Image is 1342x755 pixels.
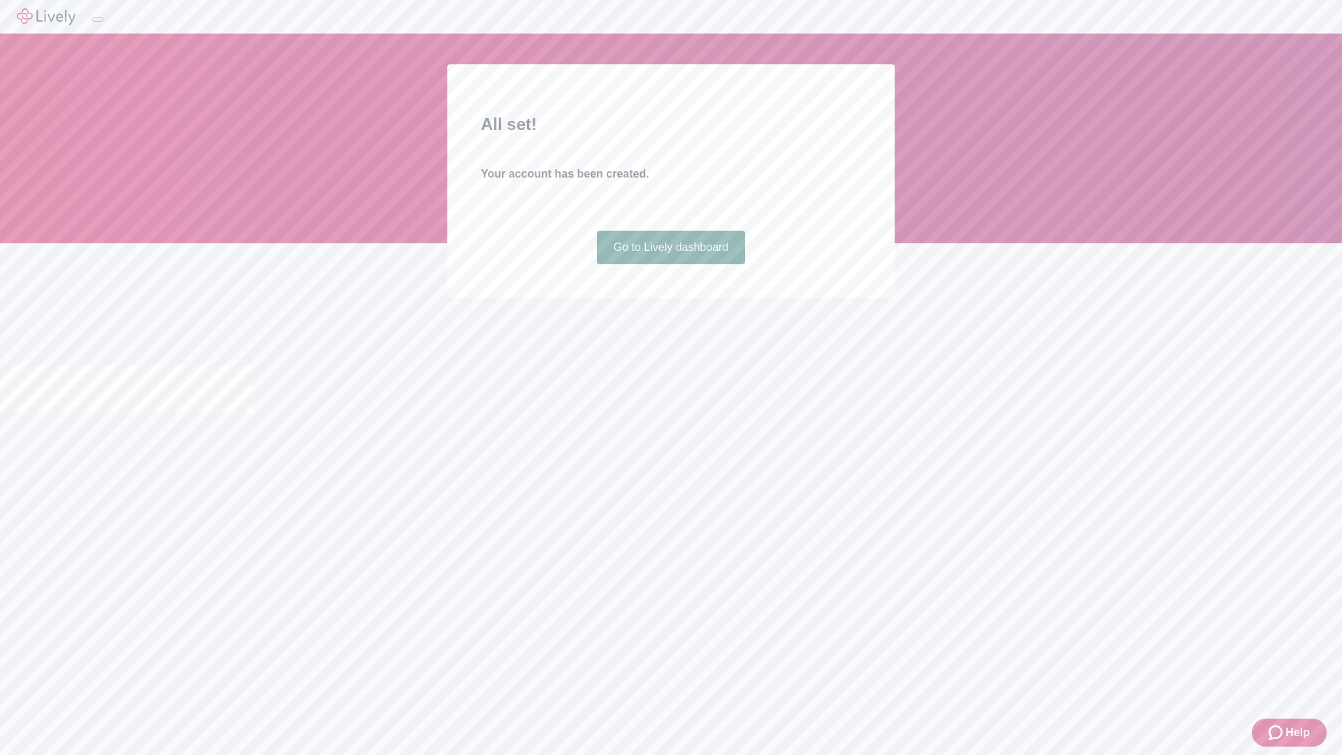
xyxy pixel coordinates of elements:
[17,8,75,25] img: Lively
[1252,719,1327,747] button: Zendesk support iconHelp
[481,166,861,182] h4: Your account has been created.
[597,231,746,264] a: Go to Lively dashboard
[481,112,861,137] h2: All set!
[1285,724,1310,741] span: Help
[92,17,103,22] button: Log out
[1269,724,1285,741] svg: Zendesk support icon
